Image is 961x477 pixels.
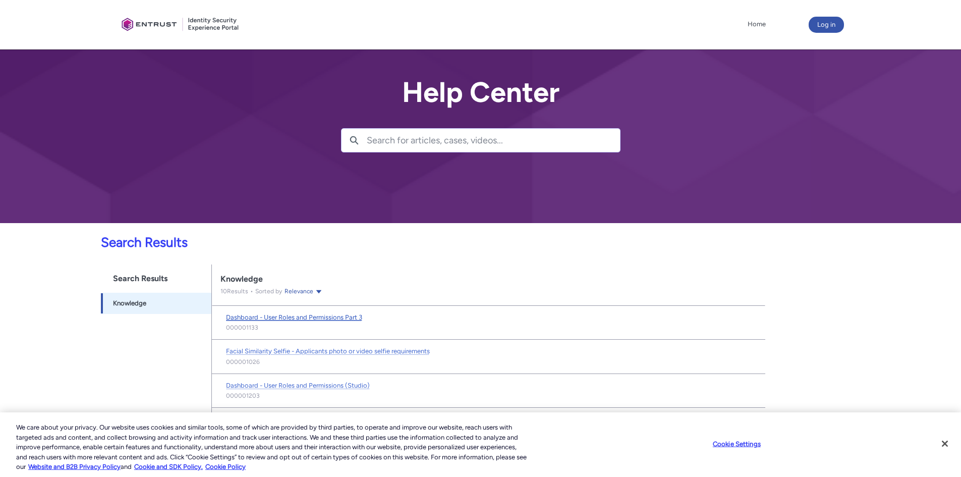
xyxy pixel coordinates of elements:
button: Cookie Settings [705,434,768,454]
div: Knowledge [220,274,757,284]
span: • [248,288,255,295]
span: Dashboard - User Roles and Permissions (Studio) [226,382,370,389]
span: Facial Similarity Selfie - Applicants photo or video selfie requirements [226,347,430,355]
p: Search Results [6,233,765,252]
a: Cookie and SDK Policy. [134,463,203,470]
lightning-formatted-text: 000001026 [226,357,260,366]
a: Knowledge [101,293,211,314]
div: Sorted by [248,286,323,296]
h1: Search Results [101,264,211,293]
button: Search [342,129,367,152]
lightning-formatted-text: 000001133 [226,323,258,332]
a: Cookie Policy [205,463,246,470]
input: Search for articles, cases, videos... [367,129,620,152]
button: Log in [809,17,844,33]
button: Relevance [284,286,323,296]
button: Close [934,433,956,455]
div: We care about your privacy. Our website uses cookies and similar tools, some of which are provide... [16,422,529,472]
p: 10 Results [220,287,248,296]
a: Home [745,17,768,32]
lightning-formatted-text: 000001203 [226,391,260,400]
a: More information about our cookie policy., opens in a new tab [28,463,121,470]
span: Knowledge [113,298,146,308]
h2: Help Center [341,77,620,108]
span: Dashboard - User Roles and Permissions Part 3 [226,313,362,321]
